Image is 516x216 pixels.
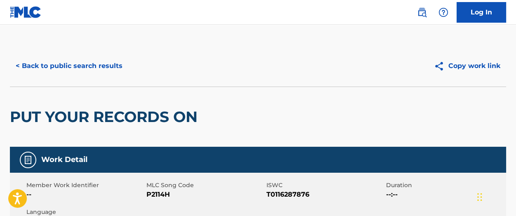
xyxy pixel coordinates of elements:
[23,155,33,165] img: Work Detail
[475,176,516,216] iframe: Chat Widget
[435,4,452,21] div: Help
[146,190,264,200] span: P2114H
[386,181,504,190] span: Duration
[434,61,448,71] img: Copy work link
[266,190,384,200] span: T0116287876
[10,108,202,126] h2: PUT YOUR RECORDS ON
[10,6,42,18] img: MLC Logo
[26,190,144,200] span: --
[477,185,482,209] div: ドラッグ
[475,176,516,216] div: チャットウィジェット
[146,181,264,190] span: MLC Song Code
[10,56,128,76] button: < Back to public search results
[438,7,448,17] img: help
[417,7,427,17] img: search
[266,181,384,190] span: ISWC
[457,2,506,23] a: Log In
[41,155,87,164] h5: Work Detail
[26,181,144,190] span: Member Work Identifier
[428,56,506,76] button: Copy work link
[414,4,430,21] a: Public Search
[386,190,504,200] span: --:--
